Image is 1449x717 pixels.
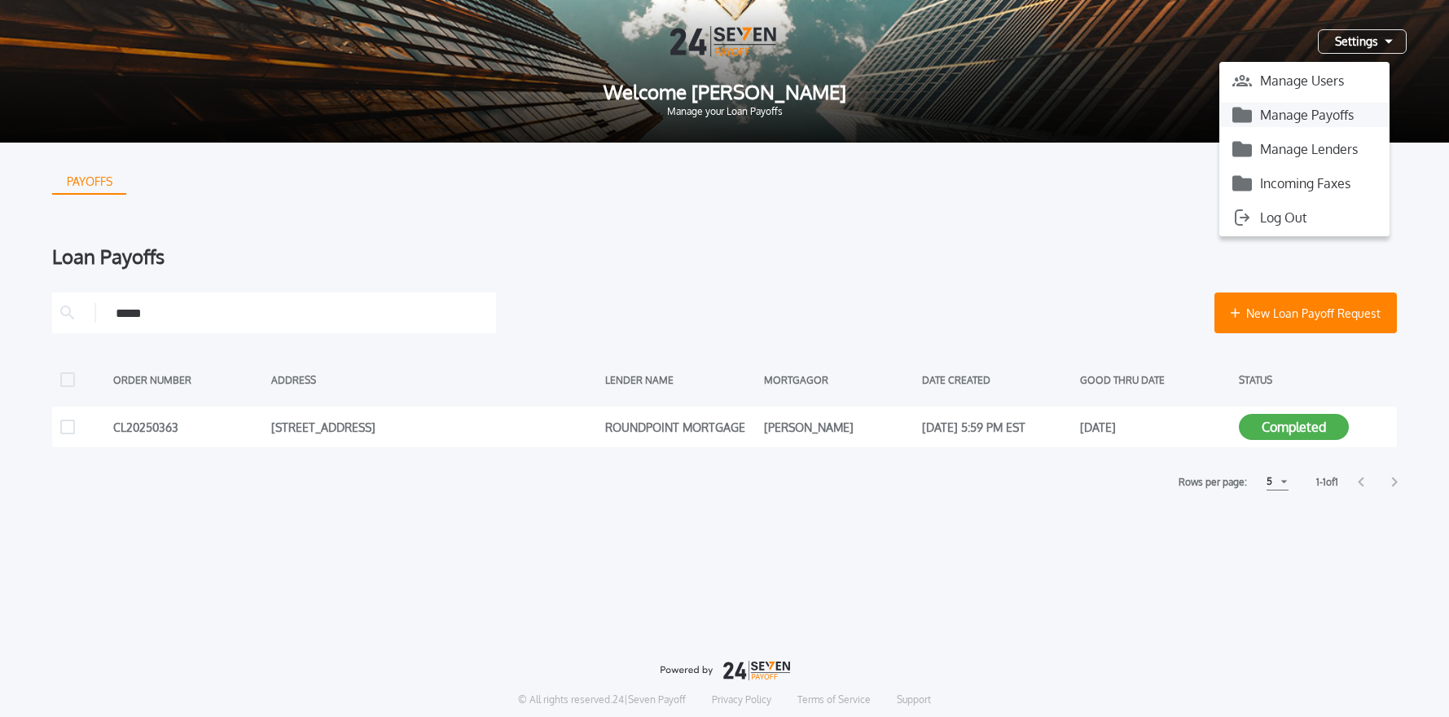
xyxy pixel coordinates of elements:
button: Manage Users [1219,68,1390,93]
button: Log Out [1219,205,1390,230]
div: LENDER NAME [605,367,755,392]
div: ROUNDPOINT MORTGAGE [605,415,755,439]
label: 1 - 1 of 1 [1316,474,1338,490]
a: Terms of Service [797,693,871,706]
button: Manage Lenders [1219,137,1390,161]
img: icon [1232,71,1252,90]
span: New Loan Payoff Request [1246,305,1381,322]
img: icon [1232,105,1252,125]
a: Privacy Policy [712,693,771,706]
img: icon [1232,174,1252,193]
img: icon [1232,208,1252,227]
div: ADDRESS [271,367,597,392]
button: 5 [1267,473,1289,490]
img: icon [1232,139,1252,159]
div: STATUS [1239,367,1389,392]
div: [DATE] 5:59 PM EST [922,415,1072,439]
img: Logo [670,26,779,56]
div: PAYOFFS [54,169,125,195]
div: CL20250363 [113,415,263,439]
button: PAYOFFS [52,169,126,195]
button: Completed [1239,414,1349,440]
button: New Loan Payoff Request [1214,293,1397,333]
div: GOOD THRU DATE [1080,367,1230,392]
div: MORTGAGOR [764,367,914,392]
div: 5 [1267,472,1272,491]
span: Manage your Loan Payoffs [26,107,1423,117]
div: ORDER NUMBER [113,367,263,392]
label: Rows per page: [1179,474,1247,490]
button: Incoming Faxes [1219,171,1390,196]
div: [STREET_ADDRESS] [271,415,597,439]
span: Welcome [PERSON_NAME] [26,82,1423,102]
div: Loan Payoffs [52,247,1397,266]
div: [DATE] [1080,415,1230,439]
p: © All rights reserved. 24|Seven Payoff [518,693,686,706]
img: logo [660,661,790,680]
button: Manage Payoffs [1219,103,1390,127]
div: [PERSON_NAME] [764,415,914,439]
button: Settings [1318,29,1407,54]
a: Support [897,693,931,706]
div: DATE CREATED [922,367,1072,392]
